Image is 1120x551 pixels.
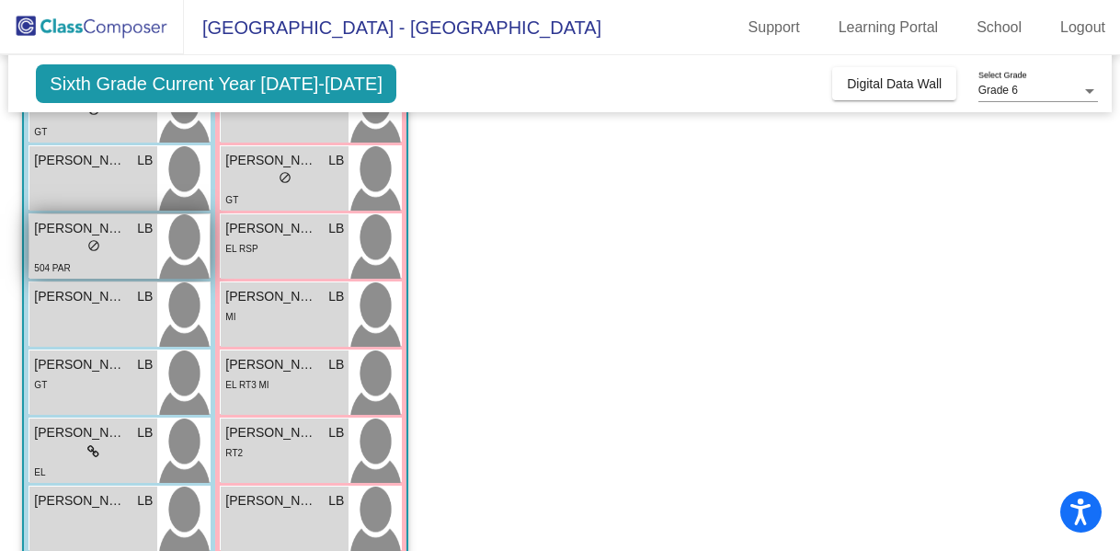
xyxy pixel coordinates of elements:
span: GT [225,195,238,205]
span: LB [328,287,344,306]
span: LB [328,491,344,511]
span: GT [34,380,47,390]
span: LB [137,287,153,306]
span: do_not_disturb_alt [87,239,100,252]
span: [PERSON_NAME] [34,355,126,374]
span: Grade 6 [978,84,1018,97]
span: LB [328,219,344,238]
span: 504 PAR [34,263,70,273]
span: LB [328,355,344,374]
span: LB [137,151,153,170]
span: [PERSON_NAME] [34,151,126,170]
a: Logout [1046,13,1120,42]
a: School [962,13,1036,42]
span: LB [137,423,153,442]
span: RT2 [225,448,243,458]
a: Learning Portal [824,13,954,42]
span: [PERSON_NAME] [225,355,317,374]
span: [PERSON_NAME] [225,287,317,306]
span: Sixth Grade Current Year [DATE]-[DATE] [36,64,396,103]
span: LB [137,355,153,374]
span: [PERSON_NAME] [225,219,317,238]
span: [GEOGRAPHIC_DATA] - [GEOGRAPHIC_DATA] [184,13,601,42]
span: [PERSON_NAME] [34,219,126,238]
span: LB [137,219,153,238]
span: Digital Data Wall [847,76,942,91]
span: EL RT3 MI [225,380,269,390]
a: Support [734,13,815,42]
span: [PERSON_NAME] [34,287,126,306]
span: LB [328,423,344,442]
span: GT [34,127,47,137]
span: MI [225,312,235,322]
span: [PERSON_NAME] [225,423,317,442]
span: EL RSP [225,244,257,254]
span: EL [34,467,45,477]
span: do_not_disturb_alt [279,171,291,184]
button: Digital Data Wall [832,67,956,100]
span: LB [328,151,344,170]
span: [PERSON_NAME] [225,491,317,511]
span: LB [137,491,153,511]
span: [PERSON_NAME] [34,491,126,511]
span: [PERSON_NAME] [225,151,317,170]
span: [PERSON_NAME] [34,423,126,442]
